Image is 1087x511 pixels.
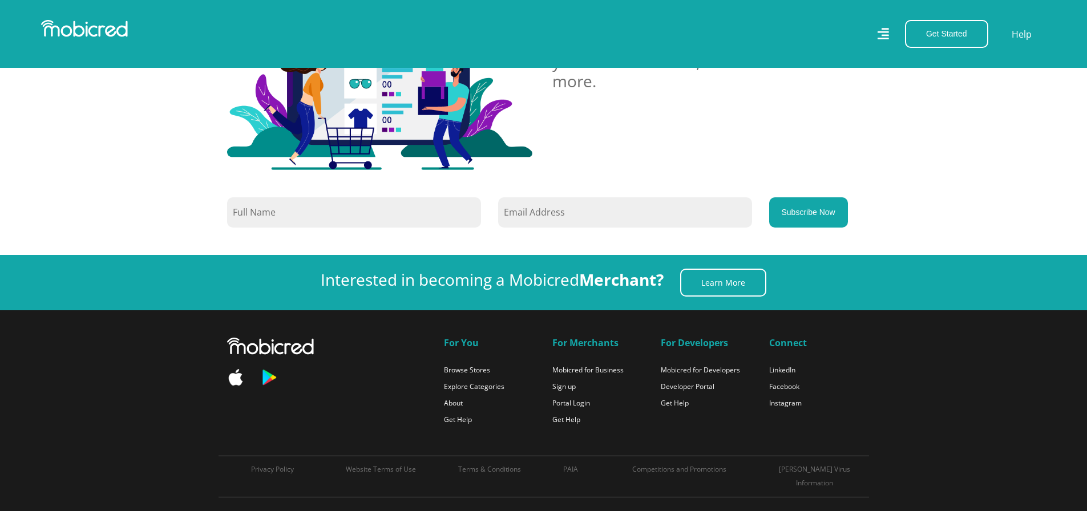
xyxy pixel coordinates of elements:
[680,269,766,297] a: Learn More
[1011,27,1032,42] a: Help
[563,464,578,474] a: PAIA
[661,398,689,408] a: Get Help
[444,365,490,375] a: Browse Stores
[458,464,521,474] a: Terms & Conditions
[769,197,848,228] button: Subscribe Now
[552,398,590,408] a: Portal Login
[227,369,244,386] img: Download Mobicred on the Apple App Store
[661,365,740,375] a: Mobicred for Developers
[769,398,802,408] a: Instagram
[661,338,752,348] h5: For Developers
[227,197,481,228] input: Full Name
[769,365,795,375] a: LinkedIn
[905,20,988,48] button: Get Started
[444,382,504,391] a: Explore Categories
[444,338,535,348] h5: For You
[661,382,714,391] a: Developer Portal
[552,415,580,424] a: Get Help
[321,270,664,290] h3: Interested in becoming a Mobicred
[41,20,128,37] img: Mobicred
[251,464,294,474] a: Privacy Policy
[779,464,850,488] a: [PERSON_NAME] Virus Information
[552,338,644,348] h5: For Merchants
[552,365,624,375] a: Mobicred for Business
[769,338,860,348] h5: Connect
[552,34,860,91] h3: with us and we’ll send you our latest , store and more.
[579,269,664,290] strong: Merchant?
[444,398,463,408] a: About
[632,464,726,474] a: Competitions and Promotions
[769,382,799,391] a: Facebook
[444,415,472,424] a: Get Help
[552,382,576,391] a: Sign up
[498,197,752,228] input: Email Address
[346,464,416,474] a: Website Terms of Use
[260,368,277,387] img: Download Mobicred on the Google Play Store
[227,338,314,355] img: Mobicred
